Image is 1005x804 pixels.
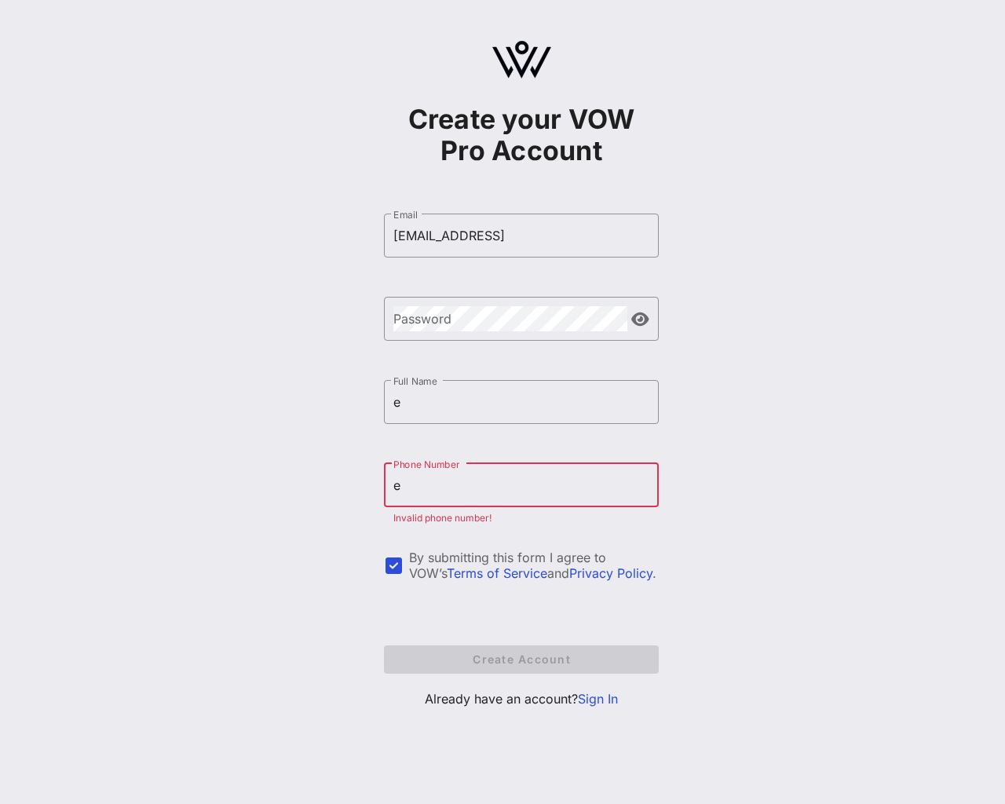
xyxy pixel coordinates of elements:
button: append icon [631,312,649,327]
p: Already have an account? [384,689,659,708]
img: logo.svg [492,41,551,79]
label: Full Name [393,375,437,387]
div: Invalid phone number! [393,513,649,523]
h1: Create your VOW Pro Account [384,104,659,166]
a: Privacy Policy [569,565,652,581]
a: Sign In [578,691,618,707]
div: By submitting this form I agree to VOW’s and . [409,550,659,581]
label: Email [393,209,418,221]
label: Phone Number [393,459,459,470]
a: Terms of Service [447,565,547,581]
